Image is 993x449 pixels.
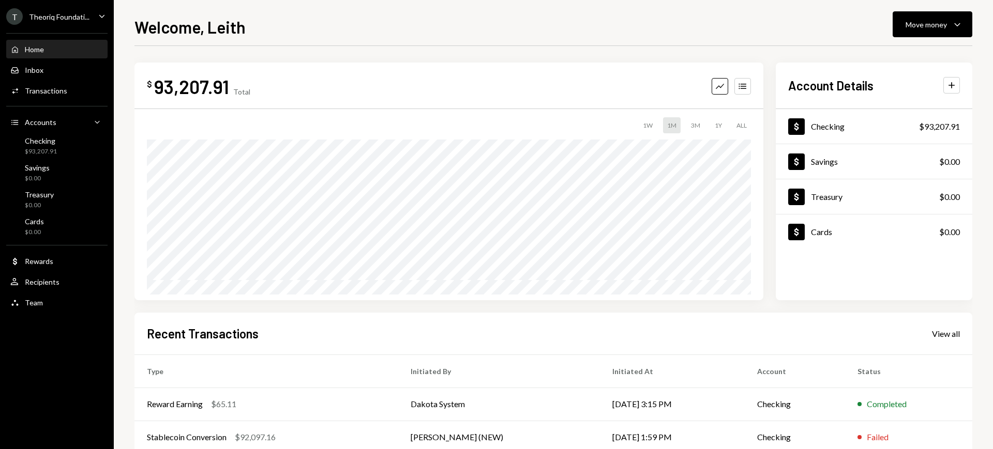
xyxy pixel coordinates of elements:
div: View all [932,329,960,339]
div: Checking [811,121,845,131]
div: $0.00 [939,156,960,168]
th: Initiated At [600,354,745,388]
div: $93,207.91 [919,120,960,133]
a: Inbox [6,60,108,79]
th: Type [134,354,398,388]
td: Dakota System [398,388,600,421]
th: Account [745,354,845,388]
div: ALL [732,117,751,133]
div: $0.00 [25,201,54,210]
a: Savings$0.00 [6,160,108,185]
div: $65.11 [211,398,236,410]
th: Initiated By [398,354,600,388]
div: Accounts [25,118,56,127]
a: Treasury$0.00 [776,179,972,214]
a: Cards$0.00 [6,214,108,239]
div: $0.00 [25,174,50,183]
div: Cards [811,227,832,237]
button: Move money [893,11,972,37]
div: Rewards [25,257,53,266]
div: Theoriq Foundati... [29,12,89,21]
a: Checking$93,207.91 [776,109,972,144]
div: Transactions [25,86,67,95]
a: View all [932,328,960,339]
h1: Welcome, Leith [134,17,246,37]
a: Team [6,293,108,312]
div: $92,097.16 [235,431,276,443]
div: 1W [639,117,657,133]
div: Checking [25,136,57,145]
div: $0.00 [939,191,960,203]
a: Recipients [6,272,108,291]
div: Completed [867,398,907,410]
div: Team [25,298,43,307]
a: Rewards [6,252,108,270]
a: Checking$93,207.91 [6,133,108,158]
div: Move money [906,19,947,30]
div: 3M [687,117,704,133]
div: $93,207.91 [25,147,57,156]
div: Savings [25,163,50,172]
td: Checking [745,388,845,421]
div: Reward Earning [147,398,203,410]
div: Cards [25,217,44,226]
div: $0.00 [25,228,44,237]
td: [DATE] 3:15 PM [600,388,745,421]
div: 93,207.91 [154,75,229,98]
th: Status [845,354,972,388]
div: $ [147,79,152,89]
div: Home [25,45,44,54]
div: T [6,8,23,25]
div: Stablecoin Conversion [147,431,227,443]
div: Total [233,87,250,96]
h2: Recent Transactions [147,325,259,342]
a: Savings$0.00 [776,144,972,179]
div: 1Y [711,117,726,133]
div: Treasury [811,192,842,202]
div: Failed [867,431,889,443]
div: Inbox [25,66,43,74]
div: Treasury [25,190,54,199]
div: $0.00 [939,226,960,238]
a: Home [6,40,108,58]
a: Transactions [6,81,108,100]
a: Accounts [6,113,108,131]
div: Recipients [25,277,59,286]
div: 1M [663,117,681,133]
a: Treasury$0.00 [6,187,108,212]
h2: Account Details [788,77,874,94]
div: Savings [811,157,838,166]
a: Cards$0.00 [776,214,972,249]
